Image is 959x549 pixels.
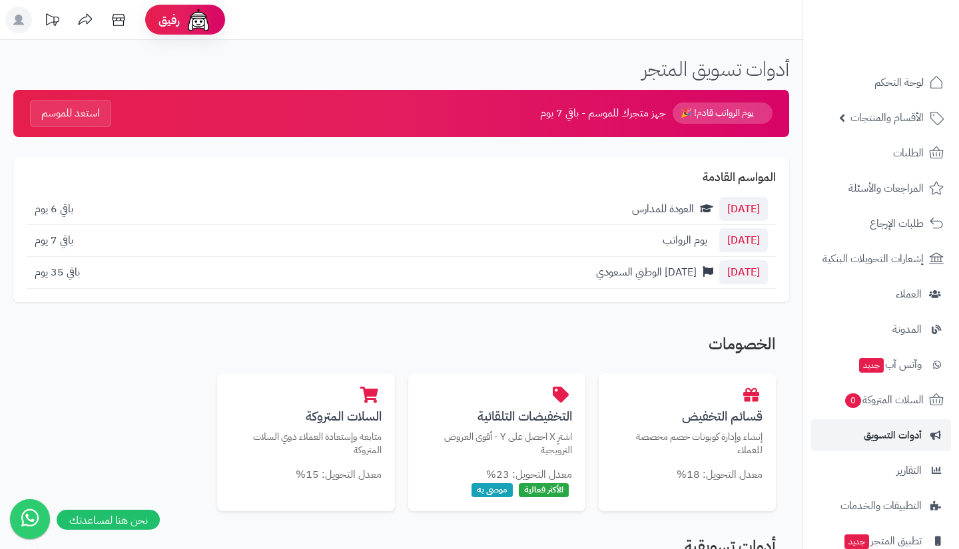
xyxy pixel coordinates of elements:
small: معدل التحويل: 18% [677,466,763,482]
span: المدونة [892,320,922,339]
span: رفيق [159,12,180,28]
h2: المواسم القادمة [27,170,776,184]
h3: التخفيضات التلقائية [422,409,572,423]
h1: أدوات تسويق المتجر [642,58,789,80]
span: جهز متجرك للموسم - باقي 7 يوم [540,106,666,121]
a: قسائم التخفيضإنشاء وإدارة كوبونات خصم مخصصة للعملاء معدل التحويل: 18% [599,373,776,496]
a: التخفيضات التلقائيةاشترِ X احصل على Y - أقوى العروض الترويجية معدل التحويل: 23% الأكثر فعالية موص... [408,373,585,511]
a: المدونة [811,313,951,345]
span: باقي 35 يوم [35,264,80,280]
span: باقي 6 يوم [35,201,73,217]
span: الطلبات [893,144,924,162]
span: المراجعات والأسئلة [848,179,924,198]
span: جديد [844,534,869,549]
h2: الخصومات [27,335,776,359]
a: التقارير [811,455,951,486]
span: يوم الرواتب قادم! 🎉 [673,102,773,124]
span: 0 [844,393,862,409]
span: التقارير [896,461,922,480]
span: [DATE] الوطني السعودي [596,264,697,280]
span: طلبات الإرجاع [870,214,924,233]
span: وآتس آب [858,355,922,374]
span: الأكثر فعالية [519,483,569,497]
a: إشعارات التحويلات البنكية [811,243,951,275]
span: [DATE] [719,260,768,284]
span: العملاء [896,285,922,303]
span: يوم الرواتب [663,232,707,248]
span: موصى به [472,483,513,497]
h3: السلات المتروكة [230,409,381,423]
a: لوحة التحكم [811,67,951,98]
a: المراجعات والأسئلة [811,172,951,204]
h3: قسائم التخفيض [612,409,763,423]
span: جديد [859,358,884,373]
small: معدل التحويل: 15% [296,466,382,482]
a: تحديثات المنصة [35,7,69,37]
p: إنشاء وإدارة كوبونات خصم مخصصة للعملاء [612,430,763,457]
span: أدوات التسويق [864,426,922,445]
span: السلات المتروكة [844,391,924,409]
span: إشعارات التحويلات البنكية [822,250,924,268]
span: باقي 7 يوم [35,232,73,248]
p: اشترِ X احصل على Y - أقوى العروض الترويجية [422,430,572,457]
a: أدوات التسويق [811,419,951,451]
a: الطلبات [811,137,951,169]
img: ai-face.png [185,7,212,33]
p: متابعة وإستعادة العملاء ذوي السلات المتروكة [230,430,381,457]
span: لوحة التحكم [874,73,924,92]
span: العودة للمدارس [632,201,694,217]
small: معدل التحويل: 23% [486,466,572,482]
span: [DATE] [719,228,768,252]
a: طلبات الإرجاع [811,208,951,240]
a: السلات المتروكةمتابعة وإستعادة العملاء ذوي السلات المتروكة معدل التحويل: 15% [217,373,394,496]
img: logo-2.png [868,23,946,51]
a: وآتس آبجديد [811,349,951,381]
a: العملاء [811,278,951,310]
button: استعد للموسم [30,100,111,127]
span: [DATE] [719,197,768,221]
a: التطبيقات والخدمات [811,490,951,522]
a: السلات المتروكة0 [811,384,951,416]
span: الأقسام والمنتجات [850,108,924,127]
span: التطبيقات والخدمات [840,496,922,515]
